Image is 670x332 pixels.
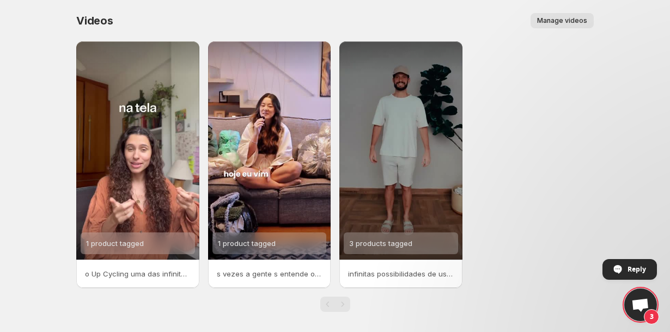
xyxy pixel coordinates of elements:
nav: Pagination [320,297,350,312]
span: 3 [644,309,659,324]
span: Reply [628,260,646,279]
span: 1 product tagged [86,239,144,248]
span: 3 products tagged [349,239,412,248]
span: Videos [76,14,113,27]
div: Open chat [624,288,657,321]
span: Manage videos [537,16,587,25]
span: 1 product tagged [218,239,276,248]
button: Manage videos [531,13,594,28]
p: s vezes a gente s entende o tamanho do que constri quando olha pro que sobra 5677kg de retalhos d... [217,268,322,279]
p: o Up Cycling uma das infinitas possibilidades que a indstria da moda tem pra reincorporar os seus... [85,268,191,279]
p: infinitas possibilidades de usar nossa camiseta oversized areia [PERSON_NAME] gira mas quem gira ... [348,268,454,279]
